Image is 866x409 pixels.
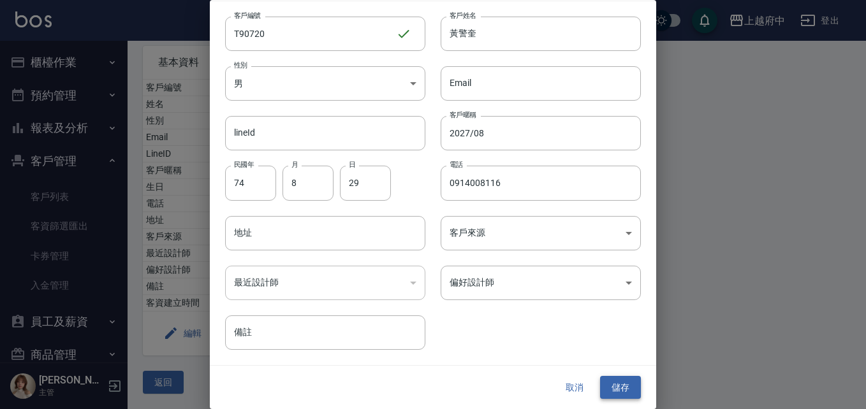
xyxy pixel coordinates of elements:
button: 儲存 [600,376,641,399]
label: 日 [349,160,355,169]
label: 客戶姓名 [450,11,476,20]
label: 性別 [234,61,247,70]
div: 男 [225,66,425,101]
label: 客戶編號 [234,11,261,20]
label: 客戶暱稱 [450,110,476,120]
label: 民國年 [234,160,254,169]
button: 取消 [554,376,595,399]
label: 電話 [450,160,463,169]
label: 月 [291,160,298,169]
